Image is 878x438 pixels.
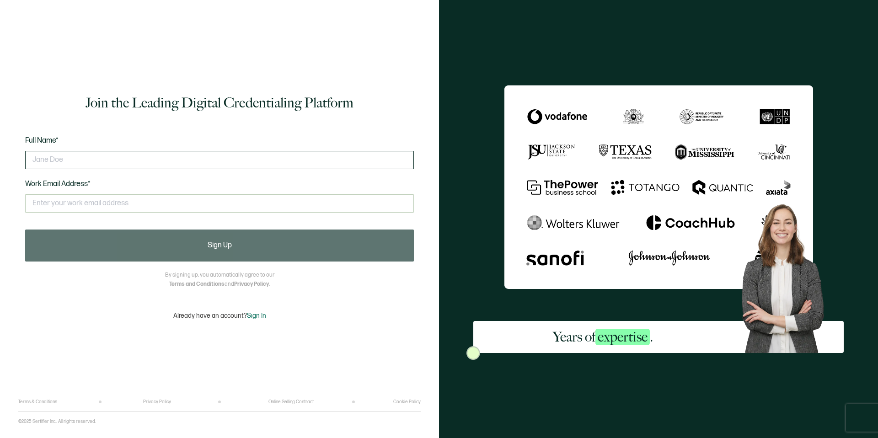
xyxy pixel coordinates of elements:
[268,399,314,405] a: Online Selling Contract
[234,281,269,288] a: Privacy Policy
[173,312,266,320] p: Already have an account?
[466,346,480,360] img: Sertifier Signup
[25,230,414,262] button: Sign Up
[25,136,59,145] span: Full Name*
[504,85,813,288] img: Sertifier Signup - Years of <span class="strong-h">expertise</span>.
[169,281,225,288] a: Terms and Conditions
[165,271,274,289] p: By signing up, you automatically agree to our and .
[595,329,650,345] span: expertise
[25,151,414,169] input: Jane Doe
[18,419,96,424] p: ©2025 Sertifier Inc.. All rights reserved.
[393,399,421,405] a: Cookie Policy
[25,194,414,213] input: Enter your work email address
[25,180,91,188] span: Work Email Address*
[733,197,844,353] img: Sertifier Signup - Years of <span class="strong-h">expertise</span>. Hero
[143,399,171,405] a: Privacy Policy
[208,242,232,249] span: Sign Up
[553,328,653,346] h2: Years of .
[86,94,353,112] h1: Join the Leading Digital Credentialing Platform
[247,312,266,320] span: Sign In
[18,399,57,405] a: Terms & Conditions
